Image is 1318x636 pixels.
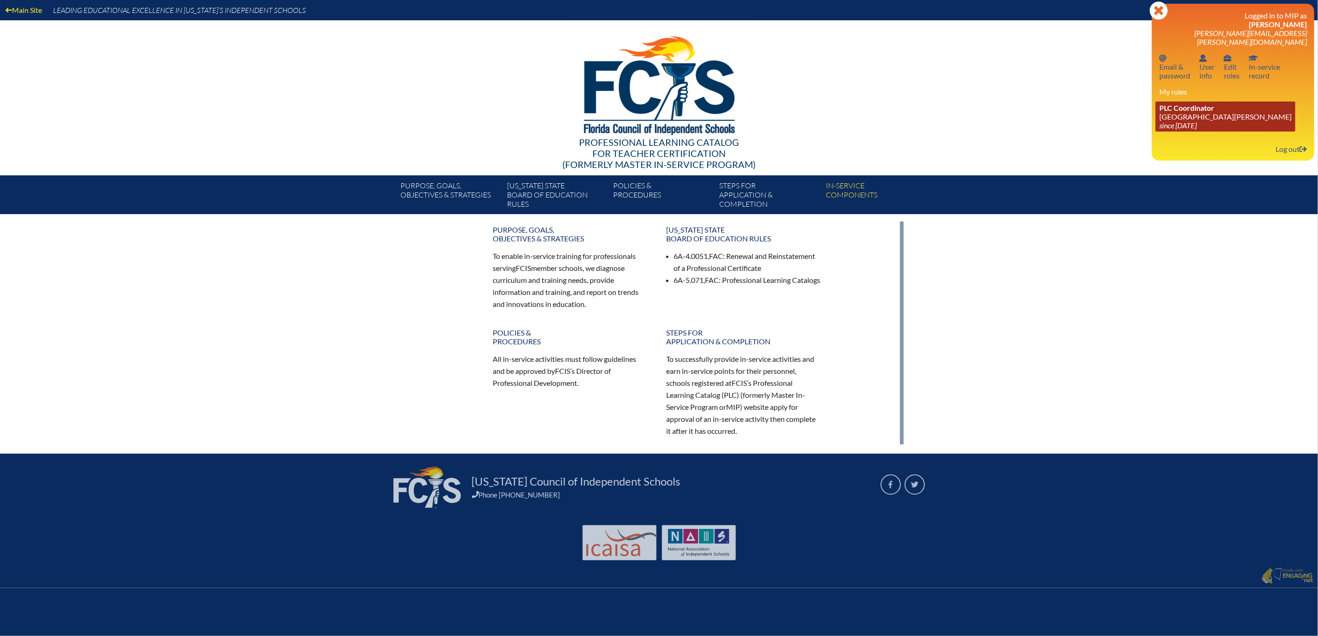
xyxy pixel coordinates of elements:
[1274,568,1284,581] img: Engaging - Bring it online
[1159,87,1307,96] h3: My roles
[822,179,928,214] a: In-servicecomponents
[1282,568,1313,585] p: Made with
[493,353,648,389] p: All in-service activities must follow guidelines and be approved by ’s Director of Professional D...
[503,179,609,214] a: [US_STATE] StateBoard of Education rules
[564,20,754,146] img: FCISlogo221.eps
[667,353,822,437] p: To successfully provide in-service activities and earn in-service points for their personnel, sch...
[661,222,827,246] a: [US_STATE] StateBoard of Education rules
[592,148,726,159] span: for Teacher Certification
[705,276,719,284] span: FAC
[668,529,730,557] img: NAIS Logo
[732,378,747,387] span: FCIS
[1159,54,1167,62] svg: Email password
[516,264,531,272] span: FCIS
[1194,29,1307,46] span: [PERSON_NAME][EMAIL_ADDRESS][PERSON_NAME][DOMAIN_NAME]
[716,179,822,214] a: Steps forapplication & completion
[1159,121,1197,130] i: since [DATE]
[555,366,571,375] span: FCIS
[1156,102,1295,132] a: PLC Coordinator [GEOGRAPHIC_DATA][PERSON_NAME] since [DATE]
[674,274,822,286] li: 6A-5.071, : Professional Learning Catalogs
[488,222,654,246] a: Purpose, goals,objectives & strategies
[1196,52,1218,82] a: User infoUserinfo
[1249,20,1307,29] span: [PERSON_NAME]
[1300,145,1307,153] svg: Log out
[1258,566,1317,587] a: Made with
[468,474,684,489] a: [US_STATE] Council of Independent Schools
[1159,103,1214,112] span: PLC Coordinator
[1150,1,1168,20] svg: Close
[1272,143,1311,155] a: Log outLog out
[674,250,822,274] li: 6A-4.0051, : Renewal and Reinstatement of a Professional Certificate
[2,4,46,16] a: Main Site
[1159,11,1307,46] h3: Logged in to MIP as
[1249,54,1258,62] svg: In-service record
[472,491,870,499] div: Phone [PHONE_NUMBER]
[1220,52,1243,82] a: User infoEditroles
[1245,52,1284,82] a: In-service recordIn-servicerecord
[397,179,503,214] a: Purpose, goals,objectives & strategies
[661,324,827,349] a: Steps forapplication & completion
[1282,573,1313,584] img: Engaging - Bring it online
[394,467,461,508] img: FCIS_logo_white
[394,137,925,170] div: Professional Learning Catalog (formerly Master In-service Program)
[488,324,654,349] a: Policies &Procedures
[586,529,657,557] img: Int'l Council Advancing Independent School Accreditation logo
[710,252,723,260] span: FAC
[1262,568,1273,584] img: Engaging - Bring it online
[724,390,737,399] span: PLC
[1156,52,1194,82] a: Email passwordEmail &password
[493,250,648,310] p: To enable in-service training for professionals serving member schools, we diagnose curriculum an...
[609,179,716,214] a: Policies &Procedures
[727,402,740,411] span: MIP
[1199,54,1207,62] svg: User info
[1224,54,1231,62] svg: User info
